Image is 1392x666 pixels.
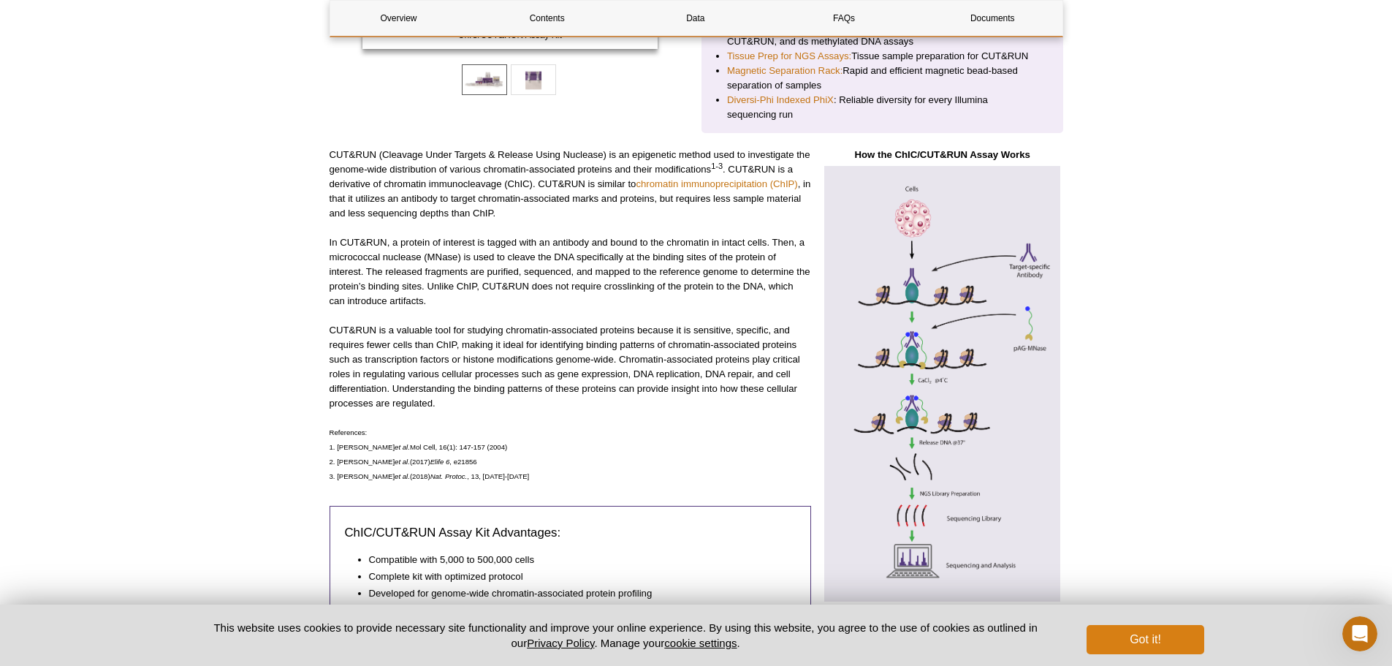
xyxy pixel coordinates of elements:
[727,64,1038,93] li: Rapid and efficient magnetic bead-based separation of samples
[189,620,1063,651] p: This website uses cookies to provide necessary site functionality and improve your online experie...
[924,1,1061,36] a: Documents
[395,458,410,466] em: et al.
[369,586,782,601] li: Developed for genome-wide chromatin-associated protein profiling
[727,49,1038,64] li: Tissue sample preparation for CUT&RUN
[854,149,1030,160] strong: How the ChIC/CUT&RUN Assay Works
[727,64,843,78] a: Magnetic Separation Rack:
[330,148,811,221] p: CUT&RUN (Cleavage Under Targets & Release Using Nuclease) is an epigenetic method used to investi...
[822,166,1063,602] img: How the ChIC/CUT&RUN Assay Works
[1342,616,1377,651] iframe: Intercom live chat
[369,569,782,584] li: Complete kit with optimized protocol
[395,472,410,480] em: et al.
[775,1,913,36] a: FAQs
[479,1,616,36] a: Contents
[727,93,1038,122] li: : Reliable diversity for every Illumina sequencing run
[395,443,410,451] em: et al.
[430,458,450,466] em: Elife 6
[1087,625,1203,654] button: Got it!
[636,178,797,189] a: chromatin immunoprecipitation (ChIP)
[711,162,723,170] sup: 1-3
[345,524,796,542] h3: ChIC/CUT&RUN Assay Kit Advantages:
[330,1,468,36] a: Overview
[627,1,764,36] a: Data
[430,472,468,480] em: Nat. Protoc.
[727,93,834,107] a: Diversi-Phi Indexed PhiX
[727,49,851,64] a: Tissue Prep for NGS Assays:
[527,637,594,649] a: Privacy Policy
[330,235,811,309] p: In CUT&RUN, a protein of interest is tagged with an antibody and bound to the chromatin in intact...
[330,425,811,484] p: References: 1. [PERSON_NAME] Mol Cell, 16(1): 147-157 (2004) 2. [PERSON_NAME] (2017) , e21856 3. ...
[664,637,737,649] button: cookie settings
[330,323,811,411] p: CUT&RUN is a valuable tool for studying chromatin-associated proteins because it is sensitive, sp...
[369,553,782,567] li: Compatible with 5,000 to 500,000 cells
